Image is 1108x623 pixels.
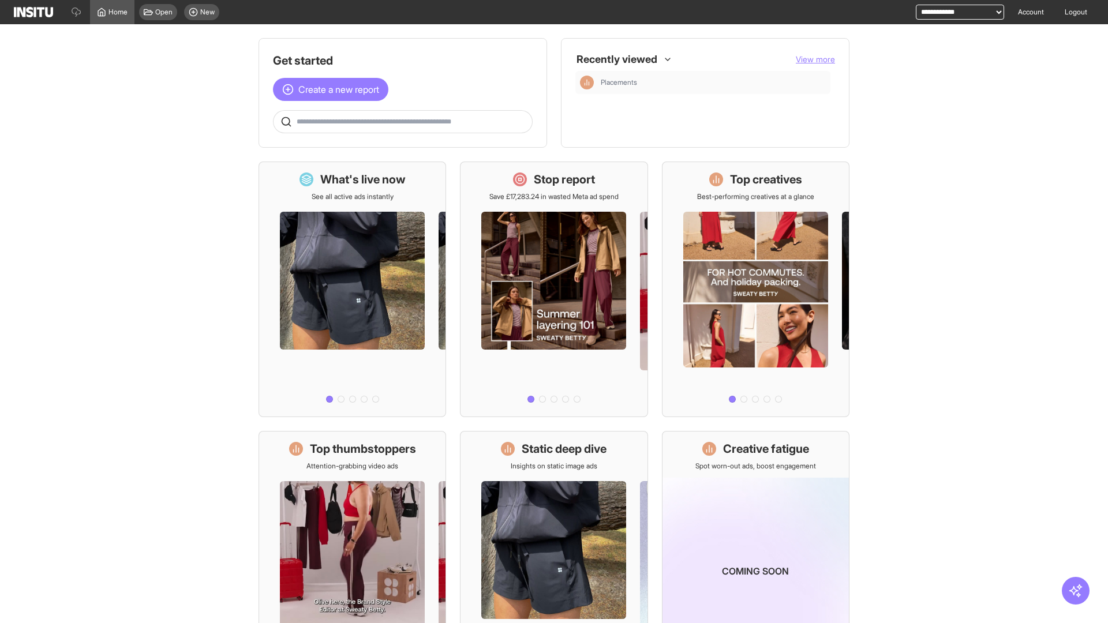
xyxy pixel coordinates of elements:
h1: What's live now [320,171,406,187]
button: Create a new report [273,78,388,101]
a: What's live nowSee all active ads instantly [259,162,446,417]
h1: Top thumbstoppers [310,441,416,457]
button: View more [796,54,835,65]
p: Insights on static image ads [511,461,597,471]
span: Create a new report [298,82,379,96]
img: Logo [14,7,53,17]
div: Insights [580,76,594,89]
span: Home [108,7,128,17]
a: Stop reportSave £17,283.24 in wasted Meta ad spend [460,162,647,417]
h1: Get started [273,52,533,69]
h1: Static deep dive [522,441,607,457]
p: See all active ads instantly [312,192,394,201]
span: Open [155,7,173,17]
h1: Stop report [534,171,595,187]
span: View more [796,54,835,64]
p: Save £17,283.24 in wasted Meta ad spend [489,192,619,201]
p: Attention-grabbing video ads [306,461,398,471]
span: New [200,7,215,17]
span: Placements [601,78,637,87]
a: Top creativesBest-performing creatives at a glance [662,162,849,417]
h1: Top creatives [730,171,802,187]
p: Best-performing creatives at a glance [697,192,814,201]
span: Placements [601,78,826,87]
